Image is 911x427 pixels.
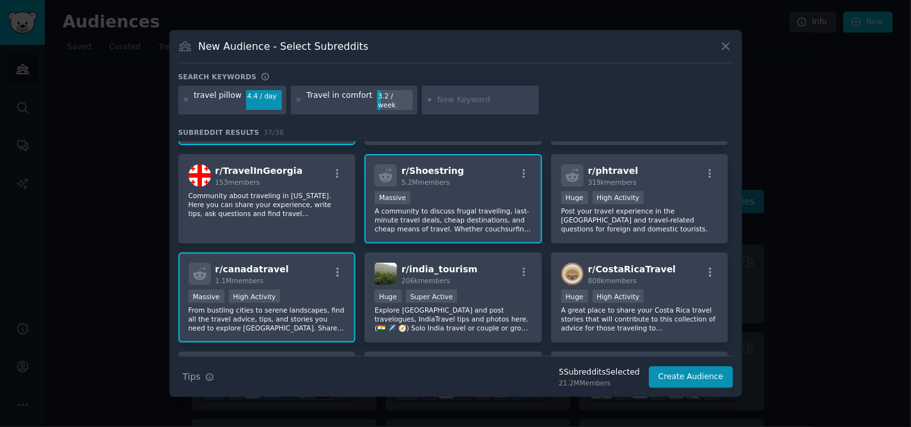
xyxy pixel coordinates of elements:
[588,264,676,274] span: r/ CostaRicaTravel
[375,306,532,332] p: Explore [GEOGRAPHIC_DATA] and post travelogues, IndiaTravel tips and photos here. (🇮🇳 ✈️ 🧭) Solo ...
[178,128,260,137] span: Subreddit Results
[561,263,584,285] img: CostaRicaTravel
[194,90,242,111] div: travel pillow
[189,306,346,332] p: From bustling cities to serene landscapes, find all the travel advice, tips, and stories you need...
[215,178,260,186] span: 153 members
[215,166,303,176] span: r/ TravelInGeorgia
[559,367,640,378] div: 5 Subreddit s Selected
[189,164,211,187] img: TravelInGeorgia
[588,166,638,176] span: r/ phtravel
[375,263,397,285] img: india_tourism
[198,40,368,53] h3: New Audience - Select Subreddits
[229,290,281,303] div: High Activity
[178,72,257,81] h3: Search keywords
[593,191,644,205] div: High Activity
[183,370,201,384] span: Tips
[189,290,224,303] div: Massive
[215,277,264,284] span: 1.1M members
[215,264,289,274] span: r/ canadatravel
[375,206,532,233] p: A community to discuss frugal travelling, last-minute travel deals, cheap destinations, and cheap...
[375,290,401,303] div: Huge
[401,264,478,274] span: r/ india_tourism
[588,178,637,186] span: 319k members
[401,178,450,186] span: 5.2M members
[189,191,346,218] p: Community about traveling in [US_STATE]. Here you can share your experience, write tips, ask ques...
[588,277,637,284] span: 808k members
[375,191,410,205] div: Massive
[649,366,733,388] button: Create Audience
[401,166,464,176] span: r/ Shoestring
[561,191,588,205] div: Huge
[437,95,534,106] input: New Keyword
[246,90,282,102] div: 4.4 / day
[406,290,458,303] div: Super Active
[561,290,588,303] div: Huge
[377,90,413,111] div: 3.2 / week
[178,366,219,388] button: Tips
[593,290,644,303] div: High Activity
[561,206,719,233] p: Post your travel experience in the [GEOGRAPHIC_DATA] and travel-related questions for foreign and...
[561,306,719,332] p: A great place to share your Costa Rica travel stories that will contribute to this collection of ...
[306,90,372,111] div: Travel in comfort
[401,277,450,284] span: 206k members
[264,128,284,136] span: 37 / 38
[559,378,640,387] div: 21.2M Members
